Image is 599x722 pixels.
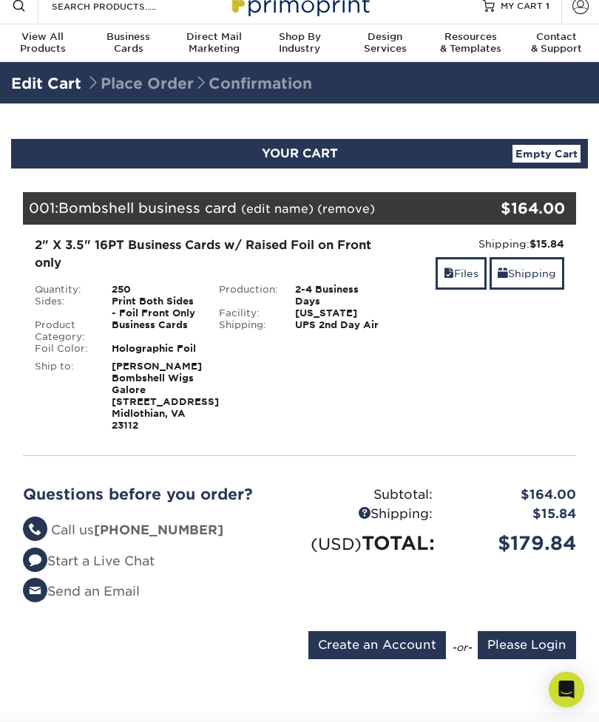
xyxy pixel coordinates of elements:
span: Contact [513,31,599,43]
div: Product Category: [24,319,101,343]
span: Business [86,31,172,43]
span: YOUR CART [262,146,338,160]
a: DesignServices [342,24,428,64]
div: TOTAL: [299,529,444,557]
input: Create an Account [308,631,446,659]
a: Shop ByIndustry [257,24,342,64]
a: Direct MailMarketing [171,24,257,64]
input: Please Login [478,631,576,659]
div: Holographic Foil [101,343,208,355]
a: Send an Email [23,584,140,599]
small: (USD) [311,534,362,554]
a: BusinessCards [86,24,172,64]
div: Subtotal: [299,486,444,505]
div: 2-4 Business Days [284,284,391,307]
div: Ship to: [24,361,101,432]
a: Contact& Support [513,24,599,64]
div: & Support [513,31,599,55]
a: Files [436,257,487,289]
div: Production: [208,284,285,307]
a: (edit name) [241,202,314,216]
div: 001: [23,192,484,225]
a: Resources& Templates [428,24,514,64]
div: UPS 2nd Day Air [284,319,391,331]
div: Open Intercom Messenger [549,672,584,707]
div: $164.00 [444,486,588,505]
a: Empty Cart [512,145,581,163]
div: $164.00 [484,197,565,219]
div: Industry [257,31,342,55]
div: Services [342,31,428,55]
div: [US_STATE] [284,307,391,319]
div: Sides: [24,296,101,319]
div: Marketing [171,31,257,55]
div: $15.84 [444,505,588,524]
span: Design [342,31,428,43]
div: Cards [86,31,172,55]
span: shipping [498,268,508,279]
div: $179.84 [444,529,588,557]
a: (remove) [317,202,375,216]
h2: Questions before you order? [23,486,288,503]
a: Edit Cart [11,75,81,92]
div: Shipping: [402,236,564,251]
div: Facility: [208,307,285,319]
span: Bombshell business card [58,200,237,216]
div: 250 [101,284,208,296]
li: Call us [23,521,288,540]
div: 2" X 3.5" 16PT Business Cards w/ Raised Foil on Front only [35,236,380,272]
a: [PHONE_NUMBER] [94,522,223,537]
span: Shop By [257,31,342,43]
div: Print Both Sides - Foil Front Only [101,296,208,319]
em: -or- [452,641,472,653]
span: Direct Mail [171,31,257,43]
span: Place Order Confirmation [86,75,312,92]
div: & Templates [428,31,514,55]
span: Resources [428,31,514,43]
div: Shipping: [299,505,444,524]
a: Start a Live Chat [23,554,155,568]
strong: [PERSON_NAME] Bombshell Wigs Galore [STREET_ADDRESS] Midlothian, VA 23112 [112,361,219,431]
a: Shipping [490,257,564,289]
span: files [444,268,454,279]
div: Business Cards [101,319,208,343]
div: Quantity: [24,284,101,296]
div: Shipping: [208,319,285,331]
strong: $15.84 [529,238,564,250]
div: Foil Color: [24,343,101,355]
